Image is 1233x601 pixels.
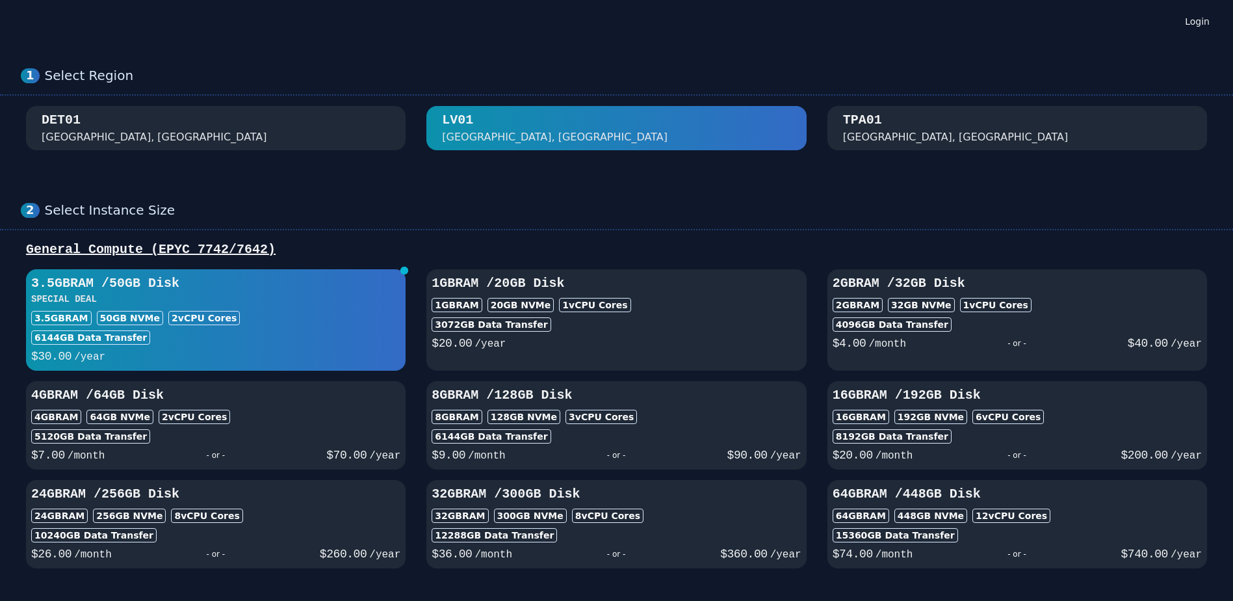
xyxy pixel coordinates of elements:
button: LV01 [GEOGRAPHIC_DATA], [GEOGRAPHIC_DATA] [426,106,806,150]
div: - or - [913,545,1121,563]
span: $ 20.00 [833,449,873,462]
span: /year [1171,338,1202,350]
span: /month [868,338,906,350]
div: - or - [512,545,720,563]
div: 15360 GB Data Transfer [833,528,958,542]
span: $ 200.00 [1121,449,1167,462]
div: 12 vCPU Cores [972,509,1050,523]
span: $ 20.00 [432,337,472,350]
h3: 2GB RAM / 32 GB Disk [833,274,1202,293]
div: 12288 GB Data Transfer [432,528,557,542]
span: $ 740.00 [1121,548,1167,561]
div: Select Instance Size [45,202,1212,219]
button: TPA01 [GEOGRAPHIC_DATA], [GEOGRAPHIC_DATA] [827,106,1207,150]
span: $ 36.00 [432,548,472,561]
span: $ 90.00 [727,449,768,462]
div: [GEOGRAPHIC_DATA], [GEOGRAPHIC_DATA] [843,129,1069,145]
h3: SPECIAL DEAL [31,293,400,306]
button: 8GBRAM /128GB Disk8GBRAM128GB NVMe3vCPU Cores6144GB Data Transfer$9.00/month- or -$90.00/year [426,381,806,470]
span: /month [468,450,506,462]
div: 1 vCPU Cores [960,298,1032,312]
div: 32GB RAM [432,509,488,523]
span: $ 30.00 [31,350,71,363]
span: /month [68,450,105,462]
span: /year [770,549,801,561]
div: 32 GB NVMe [888,298,955,312]
h3: 24GB RAM / 256 GB Disk [31,485,400,503]
span: /month [74,549,112,561]
span: /year [1171,549,1202,561]
div: 8 vCPU Cores [572,509,643,523]
div: - or - [906,334,1128,353]
div: 8GB RAM [432,410,482,424]
div: 8 vCPU Cores [171,509,242,523]
span: $ 7.00 [31,449,65,462]
div: 128 GB NVMe [487,410,560,424]
span: /month [876,450,913,462]
span: /year [369,549,400,561]
h3: 1GB RAM / 20 GB Disk [432,274,801,293]
h3: 8GB RAM / 128 GB Disk [432,386,801,405]
div: Select Region [45,68,1212,84]
span: $ 40.00 [1128,337,1168,350]
div: 192 GB NVMe [894,410,967,424]
div: 4096 GB Data Transfer [833,317,952,332]
div: 2 vCPU Cores [168,311,240,325]
div: 64 GB NVMe [86,410,153,424]
div: - or - [913,446,1121,464]
div: 6 vCPU Cores [972,410,1044,424]
h3: 64GB RAM / 448 GB Disk [833,485,1202,503]
span: $ 74.00 [833,548,873,561]
span: $ 4.00 [833,337,866,350]
h3: 3.5GB RAM / 50 GB Disk [31,274,400,293]
div: 2 vCPU Cores [159,410,230,424]
h3: 4GB RAM / 64 GB Disk [31,386,400,405]
div: 16GB RAM [833,410,889,424]
button: 32GBRAM /300GB Disk32GBRAM300GB NVMe8vCPU Cores12288GB Data Transfer$36.00/month- or -$360.00/year [426,480,806,568]
div: 3072 GB Data Transfer [432,317,551,332]
div: 3 vCPU Cores [565,410,637,424]
img: Logo [21,11,114,31]
div: - or - [112,545,320,563]
div: 300 GB NVMe [494,509,567,523]
div: 8192 GB Data Transfer [833,429,952,444]
span: /year [1171,450,1202,462]
h3: 32GB RAM / 300 GB Disk [432,485,801,503]
div: - or - [105,446,326,464]
span: /month [876,549,913,561]
div: LV01 [442,111,473,129]
button: 24GBRAM /256GB Disk24GBRAM256GB NVMe8vCPU Cores10240GB Data Transfer$26.00/month- or -$260.00/year [26,480,406,568]
div: General Compute (EPYC 7742/7642) [21,241,1212,259]
span: $ 260.00 [320,548,367,561]
span: /year [369,450,400,462]
span: $ 70.00 [326,449,367,462]
div: 1 [21,68,40,83]
div: 5120 GB Data Transfer [31,429,150,444]
div: 6144 GB Data Transfer [31,330,150,345]
div: [GEOGRAPHIC_DATA], [GEOGRAPHIC_DATA] [442,129,668,145]
button: 2GBRAM /32GB Disk2GBRAM32GB NVMe1vCPU Cores4096GB Data Transfer$4.00/month- or -$40.00/year [827,269,1207,371]
span: /year [770,450,801,462]
div: 2 [21,203,40,218]
div: 256 GB NVMe [93,509,166,523]
button: 4GBRAM /64GB Disk4GBRAM64GB NVMe2vCPU Cores5120GB Data Transfer$7.00/month- or -$70.00/year [26,381,406,470]
h3: 16GB RAM / 192 GB Disk [833,386,1202,405]
span: /month [474,549,512,561]
button: 3.5GBRAM /50GB DiskSPECIAL DEAL3.5GBRAM50GB NVMe2vCPU Cores6144GB Data Transfer$30.00/year [26,269,406,371]
div: 4GB RAM [31,410,81,424]
div: 20 GB NVMe [487,298,554,312]
div: 50 GB NVMe [97,311,164,325]
span: $ 9.00 [432,449,465,462]
div: DET01 [42,111,81,129]
div: [GEOGRAPHIC_DATA], [GEOGRAPHIC_DATA] [42,129,267,145]
button: 16GBRAM /192GB Disk16GBRAM192GB NVMe6vCPU Cores8192GB Data Transfer$20.00/month- or -$200.00/year [827,381,1207,470]
span: $ 360.00 [720,548,767,561]
button: 1GBRAM /20GB Disk1GBRAM20GB NVMe1vCPU Cores3072GB Data Transfer$20.00/year [426,269,806,371]
div: 1GB RAM [432,298,482,312]
div: 10240 GB Data Transfer [31,528,157,542]
button: DET01 [GEOGRAPHIC_DATA], [GEOGRAPHIC_DATA] [26,106,406,150]
div: 24GB RAM [31,509,88,523]
div: 6144 GB Data Transfer [432,429,551,444]
div: 2GB RAM [833,298,883,312]
div: 64GB RAM [833,509,889,523]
